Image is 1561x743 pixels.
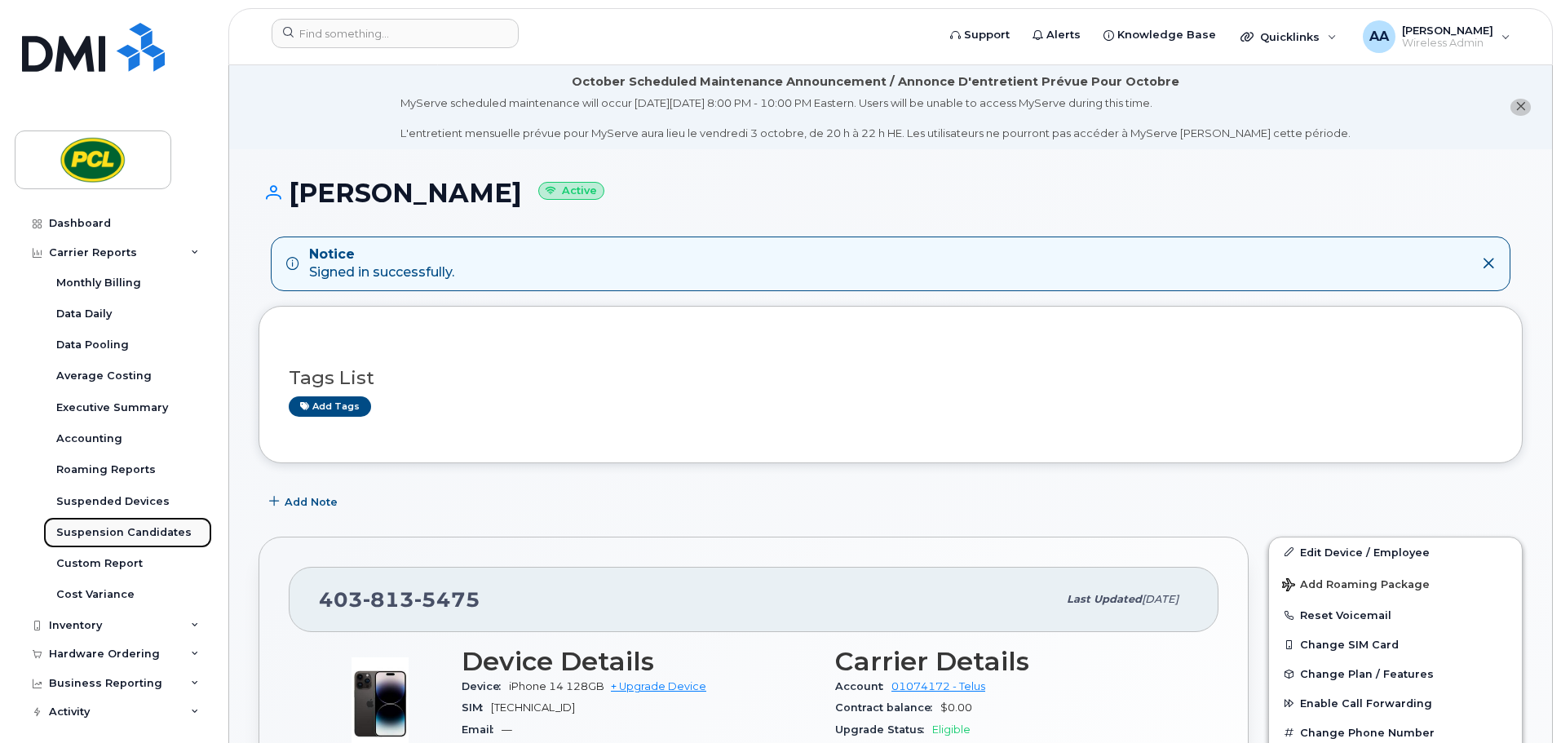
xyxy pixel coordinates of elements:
[1269,567,1522,600] button: Add Roaming Package
[259,179,1523,207] h1: [PERSON_NAME]
[491,701,575,714] span: [TECHNICAL_ID]
[1269,659,1522,688] button: Change Plan / Features
[319,587,480,612] span: 403
[259,488,352,517] button: Add Note
[611,680,706,692] a: + Upgrade Device
[363,587,414,612] span: 813
[1269,630,1522,659] button: Change SIM Card
[932,723,971,736] span: Eligible
[285,494,338,510] span: Add Note
[572,73,1179,91] div: October Scheduled Maintenance Announcement / Annonce D'entretient Prévue Pour Octobre
[1269,600,1522,630] button: Reset Voicemail
[835,701,940,714] span: Contract balance
[891,680,985,692] a: 01074172 - Telus
[835,647,1189,676] h3: Carrier Details
[289,396,371,417] a: Add tags
[400,95,1351,141] div: MyServe scheduled maintenance will occur [DATE][DATE] 8:00 PM - 10:00 PM Eastern. Users will be u...
[509,680,604,692] span: iPhone 14 128GB
[1300,668,1434,680] span: Change Plan / Features
[289,368,1492,388] h3: Tags List
[1067,593,1142,605] span: Last updated
[940,701,972,714] span: $0.00
[462,701,491,714] span: SIM
[502,723,512,736] span: —
[1269,688,1522,718] button: Enable Call Forwarding
[462,647,816,676] h3: Device Details
[309,245,454,283] div: Signed in successfully.
[835,723,932,736] span: Upgrade Status
[1269,537,1522,567] a: Edit Device / Employee
[462,723,502,736] span: Email
[462,680,509,692] span: Device
[538,182,604,201] small: Active
[414,587,480,612] span: 5475
[1510,99,1531,116] button: close notification
[1142,593,1178,605] span: [DATE]
[1282,578,1430,594] span: Add Roaming Package
[835,680,891,692] span: Account
[309,245,454,264] strong: Notice
[1300,697,1432,710] span: Enable Call Forwarding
